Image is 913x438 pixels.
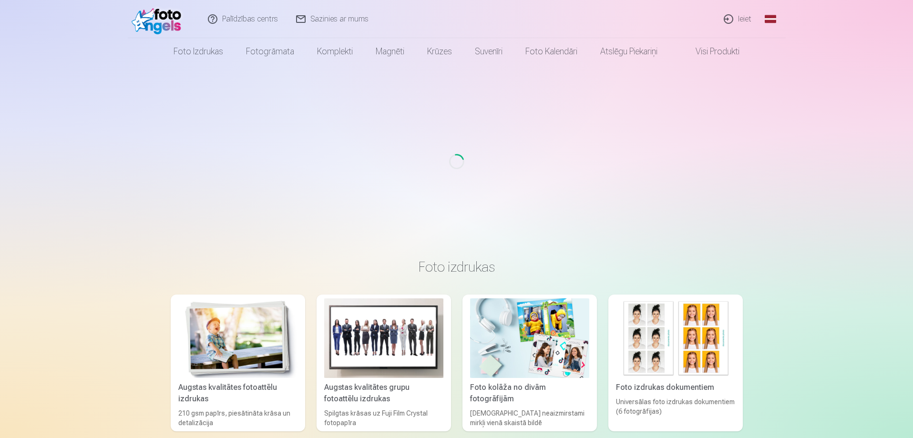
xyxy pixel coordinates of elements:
img: Augstas kvalitātes fotoattēlu izdrukas [178,298,297,378]
a: Augstas kvalitātes grupu fotoattēlu izdrukasAugstas kvalitātes grupu fotoattēlu izdrukasSpilgtas ... [317,295,451,431]
a: Magnēti [364,38,416,65]
a: Komplekti [306,38,364,65]
div: Augstas kvalitātes grupu fotoattēlu izdrukas [320,382,447,405]
a: Visi produkti [669,38,751,65]
div: Universālas foto izdrukas dokumentiem (6 fotogrāfijas) [612,397,739,428]
img: Foto izdrukas dokumentiem [616,298,735,378]
div: 210 gsm papīrs, piesātināta krāsa un detalizācija [174,408,301,428]
h3: Foto izdrukas [178,258,735,275]
div: Spilgtas krāsas uz Fuji Film Crystal fotopapīra [320,408,447,428]
a: Krūzes [416,38,463,65]
img: /fa1 [132,4,186,34]
a: Foto izdrukas [162,38,235,65]
a: Fotogrāmata [235,38,306,65]
div: [DEMOGRAPHIC_DATA] neaizmirstami mirkļi vienā skaistā bildē [466,408,593,428]
a: Foto kolāža no divām fotogrāfijāmFoto kolāža no divām fotogrāfijām[DEMOGRAPHIC_DATA] neaizmirstam... [462,295,597,431]
div: Augstas kvalitātes fotoattēlu izdrukas [174,382,301,405]
img: Augstas kvalitātes grupu fotoattēlu izdrukas [324,298,443,378]
a: Foto izdrukas dokumentiemFoto izdrukas dokumentiemUniversālas foto izdrukas dokumentiem (6 fotogr... [608,295,743,431]
a: Foto kalendāri [514,38,589,65]
a: Suvenīri [463,38,514,65]
a: Augstas kvalitātes fotoattēlu izdrukasAugstas kvalitātes fotoattēlu izdrukas210 gsm papīrs, piesā... [171,295,305,431]
a: Atslēgu piekariņi [589,38,669,65]
div: Foto izdrukas dokumentiem [612,382,739,393]
div: Foto kolāža no divām fotogrāfijām [466,382,593,405]
img: Foto kolāža no divām fotogrāfijām [470,298,589,378]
